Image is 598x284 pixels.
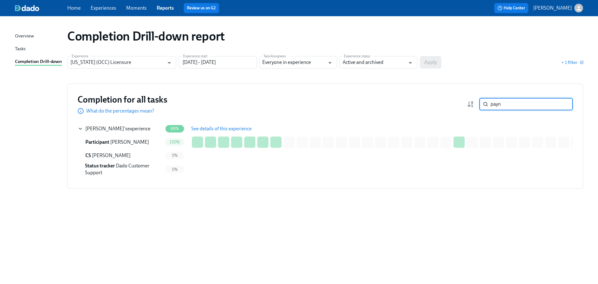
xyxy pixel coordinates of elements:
div: [PERSON_NAME]'sexperience [78,123,163,135]
span: Dado Customer Support [85,163,149,176]
span: Credentialing Specialist [85,152,91,158]
span: Participant [85,139,109,145]
h3: Completion for all tasks [78,94,167,105]
span: 100% [166,140,184,144]
a: Experiences [91,5,116,11]
button: See details of this experience [187,123,256,135]
span: [PERSON_NAME] [110,139,149,145]
h1: Completion Drill-down report [67,29,225,44]
a: Overview [15,32,62,40]
a: Reports [157,5,174,11]
button: Open [164,58,174,68]
img: dado [15,5,39,11]
span: 89% [167,126,183,131]
a: Moments [126,5,147,11]
p: [PERSON_NAME] [533,5,572,12]
a: Tasks [15,45,62,53]
button: Review us on G2 [184,3,219,13]
button: + 1 filter [561,59,583,65]
div: CS [PERSON_NAME] [78,149,163,162]
button: Help Center [494,3,528,13]
span: [PERSON_NAME] [92,152,131,158]
button: Open [406,58,415,68]
p: What do the percentages mean? [86,108,154,114]
span: Help Center [497,5,525,11]
a: Review us on G2 [187,5,216,11]
button: [PERSON_NAME] [533,4,583,12]
span: Status tracker [85,163,115,169]
div: Status tracker Dado Customer Support [78,162,163,176]
div: Participant [PERSON_NAME] [78,136,163,148]
span: 0% [168,167,181,172]
span: 0% [168,153,181,158]
span: See details of this experience [191,126,252,132]
a: Completion Drill-down [15,58,62,66]
button: Open [325,58,335,68]
a: dado [15,5,67,11]
div: Overview [15,32,34,40]
div: 's experience [85,125,150,132]
input: Search by name [491,98,573,110]
span: [PERSON_NAME] [85,126,124,132]
a: Home [67,5,81,11]
div: Tasks [15,45,26,53]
